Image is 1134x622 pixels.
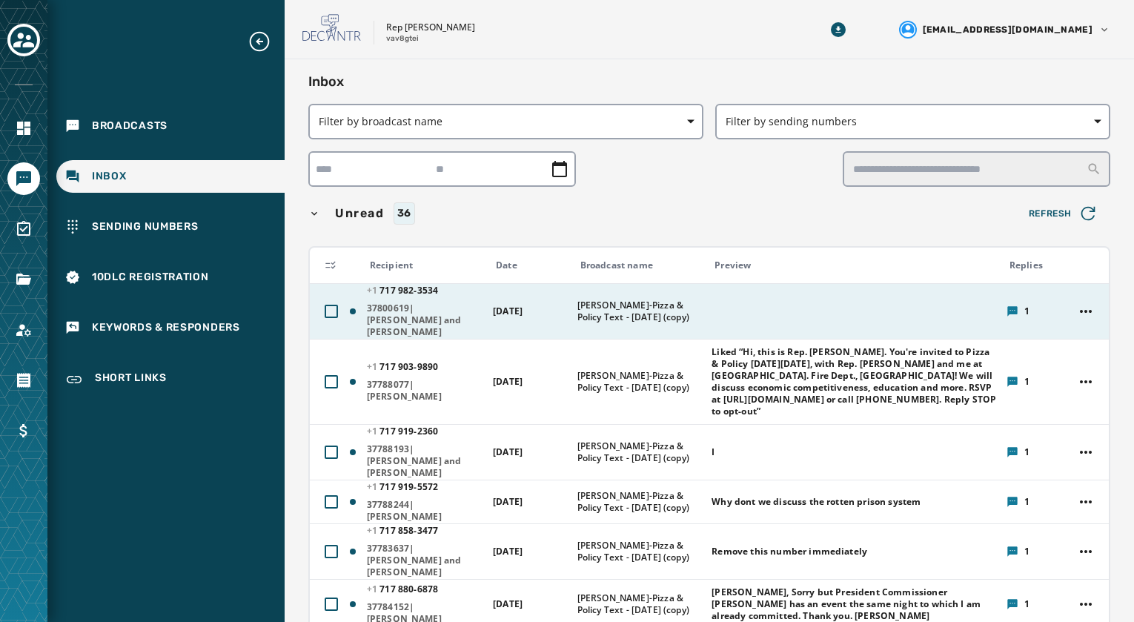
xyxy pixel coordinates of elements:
[367,480,438,493] span: 717 919 - 5572
[712,586,996,622] span: [PERSON_NAME], Sorry but President Commissioner [PERSON_NAME] has an event the same night to whic...
[367,284,380,297] span: +1
[712,346,996,417] span: Liked “Hi, this is Rep. [PERSON_NAME]. You're invited to Pizza & Policy [DATE][DATE], with Rep. [...
[386,21,475,33] p: Rep [PERSON_NAME]
[893,15,1116,44] button: User settings
[92,119,168,133] span: Broadcasts
[715,104,1110,139] button: Filter by sending numbers
[923,24,1092,36] span: [EMAIL_ADDRESS][DOMAIN_NAME]
[394,202,415,225] div: 36
[308,202,1011,225] button: Unread36
[367,443,483,479] span: 37788193|[PERSON_NAME] and [PERSON_NAME]
[7,162,40,195] a: Navigate to Messaging
[308,104,703,139] button: Filter by broadcast name
[577,300,703,323] span: [PERSON_NAME]-Pizza & Policy Text - [DATE] (copy)
[1024,546,1029,558] span: 1
[7,213,40,245] a: Navigate to Surveys
[726,114,1100,129] span: Filter by sending numbers
[493,495,523,508] span: [DATE]
[580,259,703,271] div: Broadcast name
[825,16,852,43] button: Download Menu
[367,583,380,595] span: +1
[1017,199,1110,228] button: Refresh
[319,114,693,129] span: Filter by broadcast name
[493,545,523,558] span: [DATE]
[370,259,483,271] div: Recipient
[712,446,714,458] span: I
[7,314,40,346] a: Navigate to Account
[332,205,388,222] span: Unread
[367,302,483,338] span: 37800619|[PERSON_NAME] and [PERSON_NAME]
[367,360,438,373] span: 717 903 - 9890
[56,311,285,344] a: Navigate to Keywords & Responders
[56,160,285,193] a: Navigate to Inbox
[56,110,285,142] a: Navigate to Broadcasts
[56,211,285,243] a: Navigate to Sending Numbers
[367,480,380,493] span: +1
[493,446,523,458] span: [DATE]
[92,169,127,184] span: Inbox
[7,364,40,397] a: Navigate to Orders
[1024,496,1029,508] span: 1
[367,425,438,437] span: 717 919 - 2360
[56,362,285,397] a: Navigate to Short Links
[386,33,419,44] p: vav8gtei
[7,112,40,145] a: Navigate to Home
[367,583,438,595] span: 717 880 - 6878
[7,24,40,56] button: Toggle account select drawer
[1029,203,1098,224] span: Refresh
[7,414,40,447] a: Navigate to Billing
[367,543,483,578] span: 37783637|[PERSON_NAME] and [PERSON_NAME]
[367,379,483,403] span: 37788077|[PERSON_NAME]
[308,71,1110,92] h2: Inbox
[92,320,240,335] span: Keywords & Responders
[92,270,209,285] span: 10DLC Registration
[493,375,523,388] span: [DATE]
[577,540,703,563] span: [PERSON_NAME]-Pizza & Policy Text - [DATE] (copy)
[367,499,483,523] span: 37788244|[PERSON_NAME]
[56,261,285,294] a: Navigate to 10DLC Registration
[248,30,283,53] button: Expand sub nav menu
[7,263,40,296] a: Navigate to Files
[1024,305,1029,317] span: 1
[496,259,568,271] div: Date
[712,496,921,508] span: Why dont we discuss the rotten prison system
[577,490,703,514] span: [PERSON_NAME]-Pizza & Policy Text - [DATE] (copy)
[92,219,199,234] span: Sending Numbers
[577,592,703,616] span: [PERSON_NAME]-Pizza & Policy Text - [DATE] (copy)
[367,360,380,373] span: +1
[1024,598,1029,610] span: 1
[577,370,703,394] span: [PERSON_NAME]-Pizza & Policy Text - [DATE] (copy)
[367,284,438,297] span: 717 982 - 3534
[493,305,523,317] span: [DATE]
[367,425,380,437] span: +1
[577,440,703,464] span: [PERSON_NAME]-Pizza & Policy Text - [DATE] (copy)
[493,598,523,610] span: [DATE]
[367,524,380,537] span: +1
[367,524,438,537] span: 717 858 - 3477
[1024,446,1029,458] span: 1
[95,371,167,388] span: Short Links
[1024,376,1029,388] span: 1
[1009,259,1064,271] div: Replies
[712,546,867,558] span: Remove this number immediately
[714,259,996,271] div: Preview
